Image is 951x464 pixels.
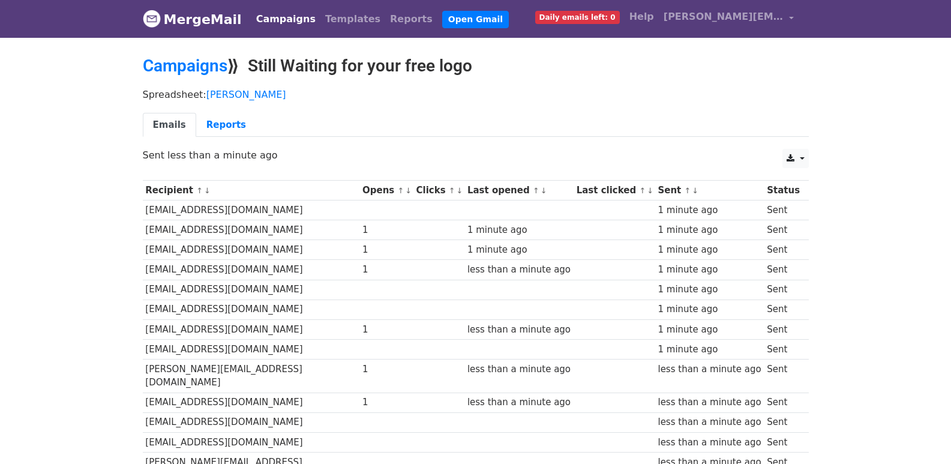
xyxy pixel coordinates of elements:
td: Sent [764,412,802,432]
a: ↑ [196,186,203,195]
div: 1 minute ago [658,263,761,277]
a: ↑ [639,186,646,195]
div: 1 minute ago [658,223,761,237]
div: 1 minute ago [658,203,761,217]
a: [PERSON_NAME] [206,89,286,100]
td: Sent [764,319,802,339]
a: ↑ [685,186,691,195]
div: less than a minute ago [467,323,571,337]
td: [EMAIL_ADDRESS][DOMAIN_NAME] [143,319,360,339]
div: 1 [362,323,410,337]
td: Sent [764,300,802,319]
td: [EMAIL_ADDRESS][DOMAIN_NAME] [143,300,360,319]
p: Sent less than a minute ago [143,149,809,161]
a: ↑ [449,186,455,195]
td: [EMAIL_ADDRESS][DOMAIN_NAME] [143,280,360,300]
div: 1 minute ago [467,223,571,237]
a: Daily emails left: 0 [530,5,625,29]
a: ↓ [692,186,698,195]
div: less than a minute ago [658,415,761,429]
div: 1 minute ago [658,343,761,357]
td: Sent [764,220,802,240]
td: Sent [764,393,802,412]
a: ↑ [533,186,539,195]
div: 1 minute ago [467,243,571,257]
div: 1 [362,396,410,409]
div: 1 [362,223,410,237]
td: [EMAIL_ADDRESS][DOMAIN_NAME] [143,393,360,412]
div: 1 minute ago [658,323,761,337]
th: Clicks [413,181,464,200]
th: Last opened [464,181,574,200]
a: Reports [196,113,256,137]
div: 1 minute ago [658,243,761,257]
td: [EMAIL_ADDRESS][DOMAIN_NAME] [143,260,360,280]
a: Open Gmail [442,11,509,28]
a: Templates [320,7,385,31]
th: Recipient [143,181,360,200]
div: 1 [362,363,410,376]
td: Sent [764,359,802,393]
td: [EMAIL_ADDRESS][DOMAIN_NAME] [143,339,360,359]
td: Sent [764,339,802,359]
th: Status [764,181,802,200]
a: ↓ [405,186,412,195]
div: less than a minute ago [658,436,761,450]
a: ↓ [457,186,463,195]
td: [PERSON_NAME][EMAIL_ADDRESS][DOMAIN_NAME] [143,359,360,393]
td: [EMAIL_ADDRESS][DOMAIN_NAME] [143,200,360,220]
div: less than a minute ago [467,263,571,277]
a: ↓ [647,186,653,195]
td: Sent [764,200,802,220]
span: Daily emails left: 0 [535,11,620,24]
h2: ⟫ Still Waiting for your free logo [143,56,809,76]
a: [PERSON_NAME][EMAIL_ADDRESS][DOMAIN_NAME] [659,5,799,33]
td: Sent [764,260,802,280]
div: 1 [362,243,410,257]
th: Last clicked [574,181,655,200]
a: Emails [143,113,196,137]
td: [EMAIL_ADDRESS][DOMAIN_NAME] [143,220,360,240]
th: Opens [359,181,413,200]
td: [EMAIL_ADDRESS][DOMAIN_NAME] [143,412,360,432]
div: 1 [362,263,410,277]
a: Campaigns [143,56,227,76]
a: Reports [385,7,437,31]
img: MergeMail logo [143,10,161,28]
td: Sent [764,240,802,260]
div: less than a minute ago [658,396,761,409]
div: less than a minute ago [658,363,761,376]
a: MergeMail [143,7,242,32]
div: less than a minute ago [467,363,571,376]
td: [EMAIL_ADDRESS][DOMAIN_NAME] [143,432,360,452]
span: [PERSON_NAME][EMAIL_ADDRESS][DOMAIN_NAME] [664,10,784,24]
a: Help [625,5,659,29]
div: 1 minute ago [658,303,761,316]
div: 1 minute ago [658,283,761,297]
td: Sent [764,280,802,300]
a: ↓ [541,186,547,195]
td: Sent [764,432,802,452]
a: ↑ [397,186,404,195]
p: Spreadsheet: [143,88,809,101]
a: Campaigns [251,7,320,31]
td: [EMAIL_ADDRESS][DOMAIN_NAME] [143,240,360,260]
a: ↓ [204,186,211,195]
th: Sent [655,181,764,200]
div: less than a minute ago [467,396,571,409]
